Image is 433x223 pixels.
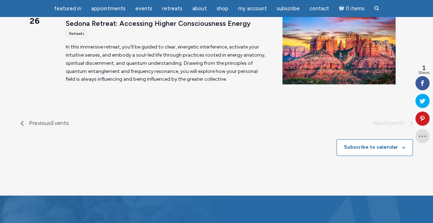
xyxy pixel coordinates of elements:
span: Shop [217,5,228,12]
span: About [192,5,207,12]
span: 1 [418,65,429,71]
a: Previous Events [21,119,69,128]
a: Sedona Retreat: Accessing Higher Consciousness Energy [66,19,251,28]
a: Subscribe [273,2,304,16]
span: Contact [310,5,329,12]
a: Cart0 items [335,1,369,16]
span: My Account [238,5,267,12]
a: My Account [234,2,271,16]
p: In this immersive retreat, you’ll be guided to clear, energetic interference, activate your intui... [66,43,265,83]
span: Events [51,120,69,126]
a: Shop [212,2,233,16]
span: Appointments [91,5,125,12]
a: Events [131,2,157,16]
div: Retreats [66,30,87,38]
span: 26 [21,15,49,27]
span: featured in [54,5,81,12]
span: Events [135,5,152,12]
span: Subscribe [277,5,300,12]
span: 0 items [345,6,364,11]
img: Sedona-Arizona [282,9,396,84]
a: featured in [50,2,86,16]
a: Contact [305,2,333,16]
i: Cart [339,5,346,12]
button: Subscribe to calendar [344,144,398,150]
a: Appointments [87,2,130,16]
span: Shares [418,71,429,75]
span: Previous [29,119,69,128]
a: About [188,2,211,16]
span: Retreats [162,5,182,12]
a: Retreats [158,2,187,16]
